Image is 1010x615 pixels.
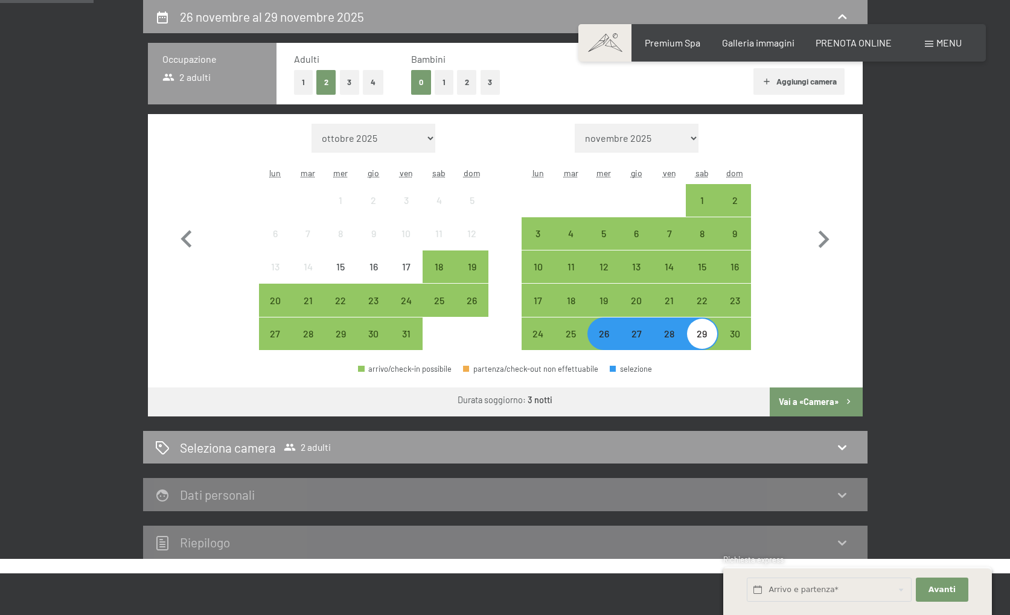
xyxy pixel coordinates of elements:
div: 11 [556,262,586,292]
div: Sat Oct 04 2025 [423,184,455,217]
div: arrivo/check-in possibile [620,217,653,250]
div: selezione [610,365,652,373]
div: Sat Nov 01 2025 [686,184,718,217]
div: Mon Nov 17 2025 [522,284,554,316]
abbr: domenica [726,168,743,178]
div: 8 [687,229,717,259]
div: arrivo/check-in possibile [455,284,488,316]
div: 15 [687,262,717,292]
div: Fri Oct 17 2025 [390,250,423,283]
div: arrivo/check-in non effettuabile [357,217,390,250]
div: arrivo/check-in non effettuabile [423,217,455,250]
div: Wed Oct 22 2025 [324,284,357,316]
div: arrivo/check-in non effettuabile [324,184,357,217]
div: Tue Oct 14 2025 [292,250,324,283]
div: 5 [456,196,487,226]
div: arrivo/check-in possibile [718,184,751,217]
div: 1 [687,196,717,226]
div: arrivo/check-in possibile [423,284,455,316]
div: 16 [359,262,389,292]
div: Mon Oct 13 2025 [259,250,292,283]
abbr: martedì [564,168,578,178]
span: Bambini [411,53,446,65]
div: 1 [325,196,356,226]
div: arrivo/check-in possibile [686,250,718,283]
div: Wed Nov 26 2025 [587,317,620,350]
span: Richiesta express [723,555,784,564]
div: Thu Oct 30 2025 [357,317,390,350]
div: Sun Oct 19 2025 [455,250,488,283]
div: arrivo/check-in possibile [718,217,751,250]
div: Fri Nov 21 2025 [653,284,685,316]
div: Thu Oct 09 2025 [357,217,390,250]
div: 10 [391,229,421,259]
abbr: martedì [301,168,315,178]
div: Sun Nov 16 2025 [718,250,751,283]
h2: Seleziona camera [180,439,276,456]
div: Mon Nov 24 2025 [522,317,554,350]
button: 3 [340,70,360,95]
div: arrivo/check-in possibile [324,284,357,316]
div: arrivo/check-in non effettuabile [357,250,390,283]
div: Mon Oct 20 2025 [259,284,292,316]
button: 4 [363,70,383,95]
div: 29 [687,329,717,359]
span: Menu [936,37,962,48]
div: arrivo/check-in non effettuabile [455,217,488,250]
div: Sat Nov 29 2025 [686,317,718,350]
div: Fri Nov 28 2025 [653,317,685,350]
div: 2 [359,196,389,226]
div: 22 [325,296,356,326]
a: PRENOTA ONLINE [816,37,892,48]
div: Sat Oct 25 2025 [423,284,455,316]
div: Wed Oct 08 2025 [324,217,357,250]
div: Wed Oct 29 2025 [324,317,357,350]
div: 30 [720,329,750,359]
div: 6 [621,229,651,259]
button: 2 [457,70,477,95]
h3: Occupazione [162,53,262,66]
div: Wed Nov 19 2025 [587,284,620,316]
div: Sat Nov 22 2025 [686,284,718,316]
div: arrivo/check-in non effettuabile [292,217,324,250]
div: Fri Nov 14 2025 [653,250,685,283]
div: Wed Oct 01 2025 [324,184,357,217]
div: Sun Nov 09 2025 [718,217,751,250]
div: 18 [424,262,454,292]
div: Tue Nov 25 2025 [555,317,587,350]
div: Tue Oct 21 2025 [292,284,324,316]
div: Thu Oct 16 2025 [357,250,390,283]
div: 9 [359,229,389,259]
div: Fri Oct 24 2025 [390,284,423,316]
div: arrivo/check-in possibile [587,317,620,350]
div: arrivo/check-in non effettuabile [423,184,455,217]
div: Fri Oct 31 2025 [390,317,423,350]
div: arrivo/check-in possibile [292,284,324,316]
div: Tue Nov 04 2025 [555,217,587,250]
div: arrivo/check-in possibile [653,250,685,283]
div: arrivo/check-in non effettuabile [259,217,292,250]
div: Mon Nov 03 2025 [522,217,554,250]
div: Sun Nov 02 2025 [718,184,751,217]
div: Tue Oct 28 2025 [292,317,324,350]
div: arrivo/check-in possibile [259,317,292,350]
div: 11 [424,229,454,259]
button: Vai a «Camera» [770,387,862,416]
div: arrivo/check-in non effettuabile [259,250,292,283]
div: Tue Nov 18 2025 [555,284,587,316]
div: Sun Oct 26 2025 [455,284,488,316]
div: 7 [654,229,684,259]
div: 26 [456,296,487,326]
div: 24 [391,296,421,326]
div: 10 [523,262,553,292]
div: 17 [523,296,553,326]
div: 24 [523,329,553,359]
span: Galleria immagini [722,37,794,48]
div: arrivo/check-in possibile [620,284,653,316]
div: 18 [556,296,586,326]
abbr: sabato [432,168,446,178]
h2: Riepilogo [180,535,230,550]
abbr: venerdì [663,168,676,178]
div: Durata soggiorno: [458,394,552,406]
div: partenza/check-out non effettuabile [463,365,598,373]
